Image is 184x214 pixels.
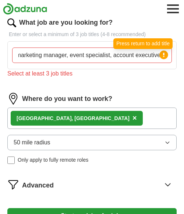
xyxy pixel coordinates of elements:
[7,93,19,105] img: location.png
[19,18,113,28] label: What job are you looking for?
[132,113,137,124] button: ×
[113,38,173,49] div: Press return to add title
[17,115,130,122] div: , [GEOGRAPHIC_DATA]
[7,157,15,164] input: Only apply to fully remote roles
[132,114,137,122] span: ×
[17,115,72,121] strong: [GEOGRAPHIC_DATA]
[165,1,181,17] button: Toggle main navigation menu
[18,156,88,164] span: Only apply to fully remote roles
[7,179,19,190] img: filter
[22,94,112,104] label: Where do you want to work?
[7,69,177,78] div: Select at least 3 job titles
[7,135,177,150] button: 50 mile radius
[3,3,47,15] img: Adzuna logo
[12,48,172,63] input: Type a job title and press enter
[7,31,177,38] p: Enter or select a minimum of 3 job titles (4-8 recommended)
[7,18,16,27] img: search.png
[22,180,54,190] span: Advanced
[14,138,50,147] span: 50 mile radius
